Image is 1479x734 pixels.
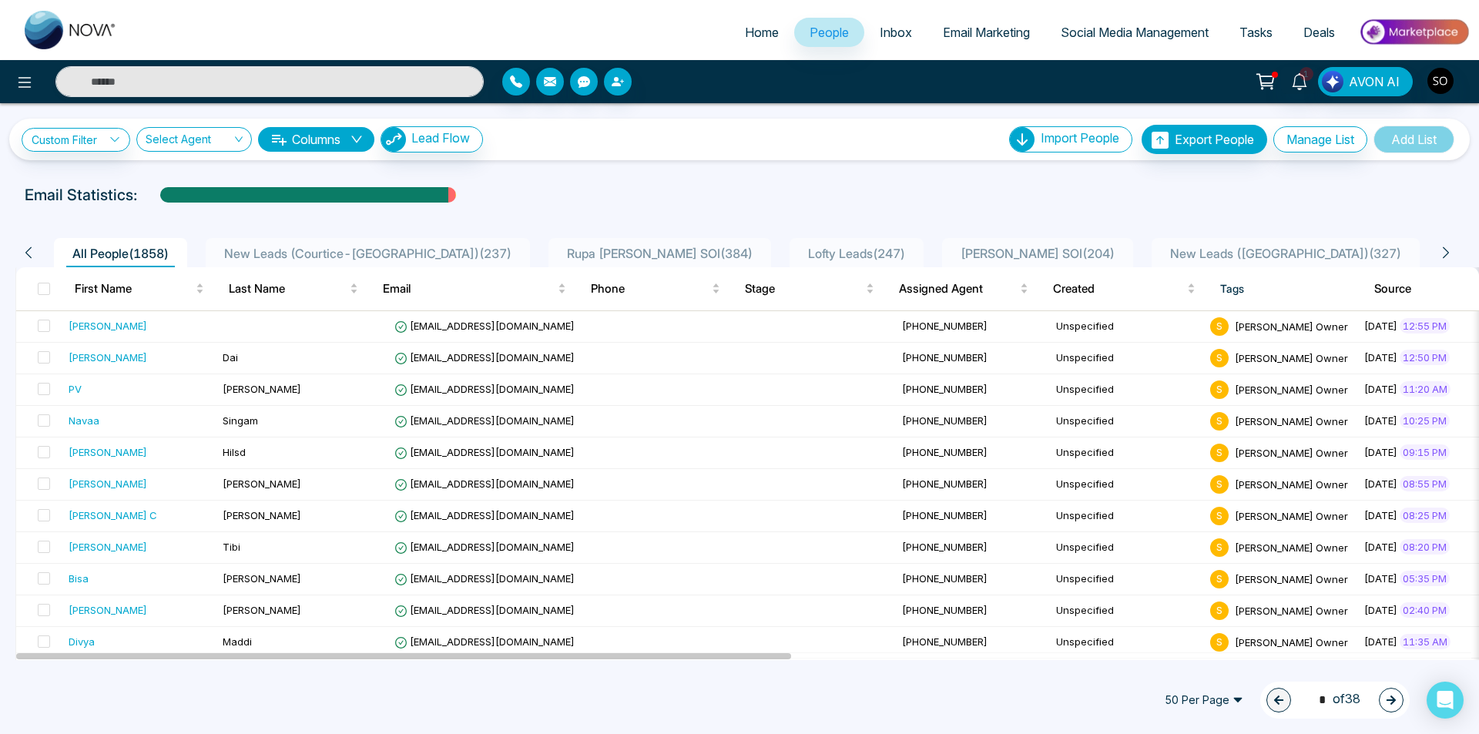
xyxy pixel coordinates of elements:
span: [PERSON_NAME] Owner [1235,604,1348,616]
div: Open Intercom Messenger [1427,682,1464,719]
th: Assigned Agent [887,267,1041,310]
td: Unspecified [1050,343,1204,374]
span: Phone [591,280,709,298]
span: Lead Flow [411,130,470,146]
img: Nova CRM Logo [25,11,117,49]
span: S [1210,475,1229,494]
span: S [1210,317,1229,336]
span: of 38 [1310,689,1360,710]
span: [PERSON_NAME] Owner [1235,635,1348,648]
td: Unspecified [1050,627,1204,659]
span: [DATE] [1364,572,1397,585]
td: Unspecified [1050,469,1204,501]
a: Deals [1288,18,1350,47]
span: [EMAIL_ADDRESS][DOMAIN_NAME] [394,604,575,616]
span: Tasks [1239,25,1273,40]
button: Columnsdown [258,127,374,152]
span: [PHONE_NUMBER] [902,414,988,427]
span: [DATE] [1364,320,1397,332]
span: S [1210,538,1229,557]
span: [EMAIL_ADDRESS][DOMAIN_NAME] [394,541,575,553]
span: Tibi [223,541,240,553]
span: Email [383,280,555,298]
th: Phone [579,267,733,310]
td: Unspecified [1050,532,1204,564]
button: AVON AI [1318,67,1413,96]
span: [EMAIL_ADDRESS][DOMAIN_NAME] [394,478,575,490]
span: 12:50 PM [1400,350,1450,365]
span: Inbox [880,25,912,40]
img: Lead Flow [1322,71,1343,92]
span: [DATE] [1364,414,1397,427]
div: [PERSON_NAME] [69,318,147,333]
span: S [1210,444,1229,462]
span: [PHONE_NUMBER] [902,383,988,395]
span: [PERSON_NAME] Owner [1235,509,1348,521]
span: [PERSON_NAME] Owner [1235,414,1348,427]
span: [PERSON_NAME] Owner [1235,351,1348,364]
span: [PHONE_NUMBER] [902,351,988,364]
span: [PHONE_NUMBER] [902,509,988,521]
span: S [1210,633,1229,652]
div: PV [69,381,82,397]
span: Created [1053,280,1184,298]
span: [DATE] [1364,478,1397,490]
a: Inbox [864,18,927,47]
button: Export People [1142,125,1267,154]
a: Email Marketing [927,18,1045,47]
th: Tags [1208,267,1362,310]
span: S [1210,570,1229,588]
a: Social Media Management [1045,18,1224,47]
button: Lead Flow [381,126,483,152]
div: Divya [69,634,95,649]
td: Unspecified [1050,311,1204,343]
span: [PERSON_NAME] [223,478,301,490]
td: Unspecified [1050,501,1204,532]
td: Unspecified [1050,406,1204,437]
a: Home [729,18,794,47]
span: S [1210,349,1229,367]
span: 08:25 PM [1400,508,1450,523]
span: [DATE] [1364,509,1397,521]
span: [PERSON_NAME] Owner [1235,478,1348,490]
span: [PERSON_NAME] Owner [1235,572,1348,585]
span: S [1210,380,1229,399]
td: Unspecified [1050,564,1204,595]
span: [PERSON_NAME] [223,572,301,585]
span: AVON AI [1349,72,1400,91]
span: S [1210,507,1229,525]
span: Dai [223,351,238,364]
img: Market-place.gif [1358,15,1470,49]
td: Unspecified [1050,374,1204,406]
span: Last Name [229,280,347,298]
a: Lead FlowLead Flow [374,126,483,152]
span: [PERSON_NAME] Owner [1235,383,1348,395]
a: 1 [1281,67,1318,94]
span: [DATE] [1364,383,1397,395]
span: [PHONE_NUMBER] [902,635,988,648]
span: [PHONE_NUMBER] [902,446,988,458]
span: Deals [1303,25,1335,40]
span: [DATE] [1364,635,1397,648]
span: 08:55 PM [1400,476,1450,491]
div: [PERSON_NAME] [69,350,147,365]
span: [PHONE_NUMBER] [902,604,988,616]
span: [PHONE_NUMBER] [902,320,988,332]
span: 09:15 PM [1400,444,1450,460]
span: [DATE] [1364,604,1397,616]
span: 11:20 AM [1400,381,1450,397]
div: [PERSON_NAME] C [69,508,157,523]
span: New Leads ([GEOGRAPHIC_DATA]) ( 327 ) [1164,246,1407,261]
span: [DATE] [1364,541,1397,553]
img: User Avatar [1427,68,1454,94]
span: [PHONE_NUMBER] [902,572,988,585]
img: Lead Flow [381,127,406,152]
td: Unspecified [1050,595,1204,627]
span: [PERSON_NAME] Owner [1235,320,1348,332]
span: All People ( 1858 ) [66,246,175,261]
span: down [350,133,363,146]
span: Import People [1041,130,1119,146]
span: [PERSON_NAME] [223,509,301,521]
span: 05:35 PM [1400,571,1450,586]
span: Singam [223,414,258,427]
